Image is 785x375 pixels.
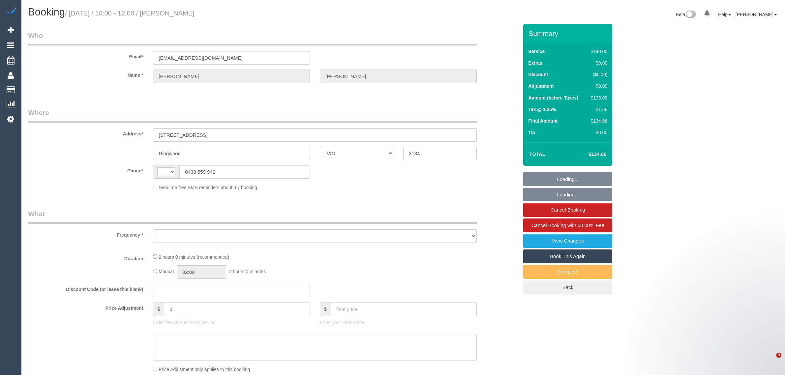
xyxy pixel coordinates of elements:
a: Back [523,280,612,294]
a: Book This Again [523,249,612,263]
span: $ [153,303,164,316]
label: Service [528,48,545,55]
label: Phone* [23,165,148,174]
h3: Summary [528,30,609,37]
label: Adjustment [528,83,554,89]
span: Booking [28,6,65,18]
input: Suburb* [153,147,310,160]
legend: What [28,209,477,224]
div: $140.00 [588,48,607,55]
iframe: Intercom live chat [763,353,778,368]
label: Address* [23,128,148,137]
span: 2 hours 0 minutes [229,269,266,274]
input: Email* [153,51,310,65]
legend: Who [28,31,477,45]
div: $0.00 [588,60,607,66]
label: Amount (before Taxes) [528,95,578,101]
span: Send me free SMS reminders about my booking [159,185,257,190]
label: Frequency * [23,229,148,238]
span: $ [320,303,331,316]
span: Manual [159,269,174,274]
a: [PERSON_NAME] [736,12,777,17]
p: Enter your Final Price [320,319,477,326]
label: Discount [528,71,548,78]
label: Discount Code (or leave this blank) [23,284,148,293]
input: Phone* [179,165,310,179]
label: Tip [528,129,535,136]
label: Price Adjustment [23,303,148,311]
span: 9 [776,353,781,358]
img: New interface [685,11,696,19]
legend: Where [28,108,477,123]
strong: Total [529,151,545,157]
label: Extras [528,60,542,66]
label: Final Amount [528,118,558,124]
input: First Name* [153,70,310,83]
img: Automaid Logo [4,7,17,16]
label: Email* [23,51,148,60]
div: $133.00 [588,95,607,101]
label: Name * [23,70,148,78]
a: Help [718,12,731,17]
a: Beta [676,12,696,17]
a: Cancel Booking with 50.00% Fee [523,218,612,232]
a: Cancel Booking [523,203,612,217]
p: Enter the Amount to Adjust, or [153,319,310,326]
div: $1.66 [588,106,607,113]
input: final price [331,303,477,316]
div: $0.00 [588,129,607,136]
input: Last Name* [320,70,477,83]
span: 2 hours 0 minutes (recommended) [159,254,229,260]
h4: $134.66 [569,152,606,157]
label: Tax @ 1.25% [528,106,556,113]
span: Cancel Booking with 50.00% Fee [531,222,604,228]
small: / [DATE] / 10:00 - 12:00 / [PERSON_NAME] [65,10,195,17]
div: ($0.00) [588,71,607,78]
a: View Changes [523,234,612,248]
input: Post Code* [403,147,477,160]
span: Price Adjustment only applies to this booking [159,367,250,372]
div: $134.66 [588,118,607,124]
label: Duration [23,253,148,262]
div: $0.00 [588,83,607,89]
